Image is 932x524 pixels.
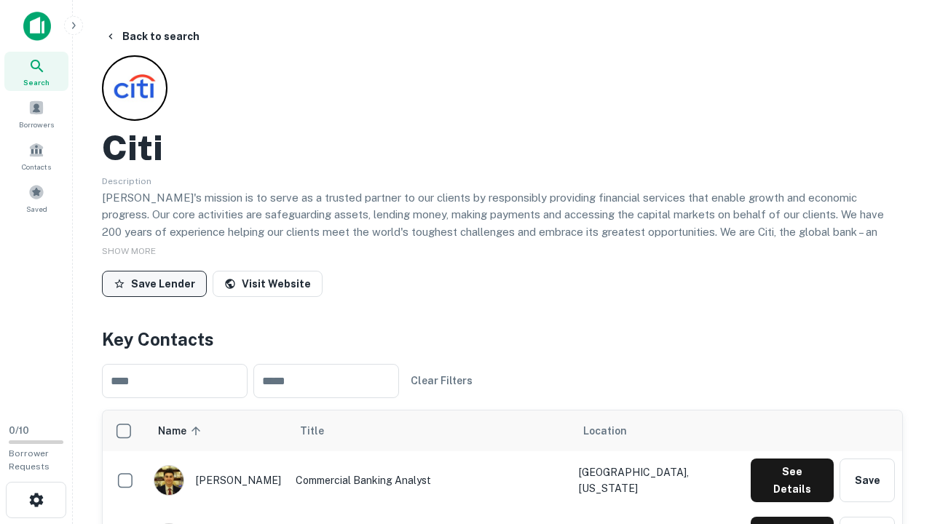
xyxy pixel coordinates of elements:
td: Commercial Banking Analyst [288,451,572,509]
a: Search [4,52,68,91]
span: 0 / 10 [9,425,29,436]
th: Title [288,410,572,451]
span: Contacts [22,161,51,172]
button: Save [840,458,895,502]
iframe: Chat Widget [859,408,932,477]
span: Description [102,176,151,186]
span: Location [583,422,627,440]
span: Saved [26,203,47,215]
img: capitalize-icon.png [23,12,51,41]
a: Visit Website [213,271,323,297]
span: SHOW MORE [102,246,156,256]
span: Name [158,422,205,440]
div: [PERSON_NAME] [154,465,281,496]
button: See Details [751,458,834,502]
a: Contacts [4,136,68,175]
a: Saved [4,178,68,218]
button: Clear Filters [405,368,478,394]
span: Borrower Requests [9,448,50,472]
h4: Key Contacts [102,326,903,352]
span: Borrowers [19,119,54,130]
button: Save Lender [102,271,207,297]
span: Title [300,422,343,440]
p: [PERSON_NAME]'s mission is to serve as a trusted partner to our clients by responsibly providing ... [102,189,903,275]
th: Location [572,410,743,451]
span: Search [23,76,50,88]
td: [GEOGRAPHIC_DATA], [US_STATE] [572,451,743,509]
img: 1753279374948 [154,466,183,495]
h2: Citi [102,127,163,169]
button: Back to search [99,23,205,49]
a: Borrowers [4,94,68,133]
th: Name [146,410,288,451]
